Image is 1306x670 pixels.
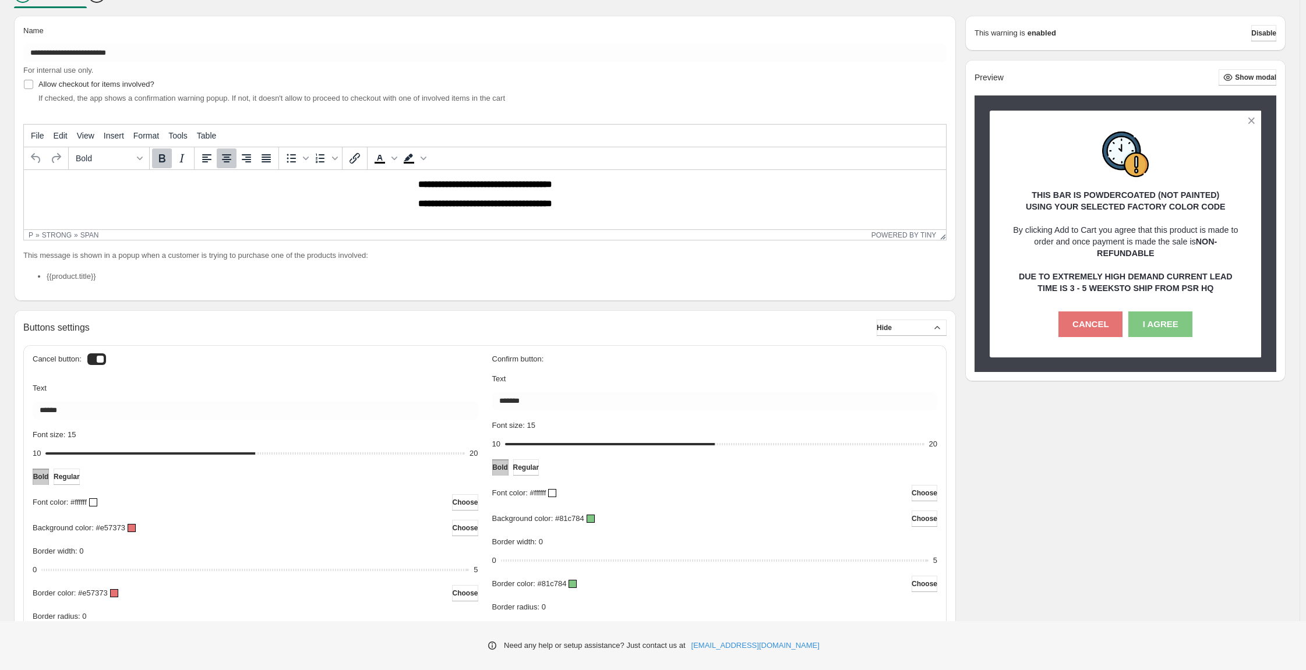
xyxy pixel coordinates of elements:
li: {{product.title}} [47,271,947,282]
span: 0 [492,556,496,565]
span: Bold [76,154,133,163]
span: Bold [33,472,49,481]
button: Choose [452,494,478,511]
span: File [31,131,44,140]
span: Choose [452,589,478,598]
button: Choose [912,511,937,527]
body: Rich Text Area. Press ALT-0 for help. [5,9,917,115]
button: Regular [513,459,539,476]
span: THIS BAR IS POWDERCOATED (NOT PAINTED) [1032,190,1219,200]
button: Hide [877,320,947,336]
span: Format [133,131,159,140]
div: span [80,231,99,239]
span: Border width: 0 [492,537,543,546]
div: strong [42,231,72,239]
span: 10 [33,449,41,458]
button: Disable [1251,25,1276,41]
button: Align center [217,148,237,168]
span: Regular [54,472,80,481]
p: Border color: #e57373 [33,587,108,599]
span: Disable [1251,29,1276,38]
div: 5 [933,555,937,566]
strong: enabled [1028,27,1056,39]
a: [EMAIL_ADDRESS][DOMAIN_NAME] [691,640,820,651]
span: View [77,131,94,140]
span: Name [23,26,44,35]
span: Choose [452,498,478,507]
span: Insert [104,131,124,140]
strong: TO SHIP FROM PSR HQ [1120,283,1214,293]
div: » [74,231,78,239]
a: Powered by Tiny [871,231,937,239]
iframe: Rich Text Area [24,170,946,229]
button: Undo [26,148,46,168]
button: Italic [172,148,192,168]
span: Choose [912,579,937,589]
span: Regular [513,463,539,472]
button: Align left [197,148,217,168]
span: Show modal [1235,73,1276,82]
span: Choose [912,488,937,498]
span: Choose [452,523,478,533]
span: USING YOUR SELECTED FACTORY COLOR CODE [1026,202,1226,211]
span: Edit [54,131,68,140]
p: This warning is [975,27,1025,39]
span: 0 [33,565,37,574]
div: Text color [370,148,399,168]
button: Insert/edit link [345,148,365,168]
span: By clicking Add to Cart you agree that this product is made to order and once payment is made the... [1013,225,1238,258]
div: p [29,231,33,239]
span: Border width: 0 [33,547,83,555]
span: If checked, the app shows a confirmation warning popup. If not, it doesn't allow to proceed to ch... [38,94,505,102]
span: Tools [168,131,188,140]
button: Align right [237,148,256,168]
div: 5 [474,564,478,576]
div: Bullet list [281,148,310,168]
h2: Buttons settings [23,322,90,333]
div: 25 [929,620,937,632]
div: 20 [929,438,937,450]
span: Text [492,374,506,383]
span: 10 [492,439,500,448]
span: Font size: 15 [33,430,76,439]
button: Redo [46,148,66,168]
span: Text [33,384,47,392]
button: I AGREE [1128,311,1192,337]
p: Background color: #e57373 [33,522,125,534]
h2: Preview [975,73,1004,83]
span: Font size: 15 [492,421,535,430]
button: Choose [912,485,937,501]
button: Choose [912,576,937,592]
strong: DUE TO EXTREMELY HIGH DEMAND CURRENT LEAD TIME IS 3 - 5 WEEKS [1019,272,1233,293]
p: This message is shown in a popup when a customer is trying to purchase one of the products involved: [23,250,947,261]
p: Border color: #81c784 [492,578,567,590]
button: Choose [452,585,478,601]
span: Table [197,131,216,140]
span: Allow checkout for items involved? [38,80,154,88]
span: For internal use only. [23,66,93,75]
button: Bold [492,459,509,476]
button: Show modal [1219,69,1276,86]
span: Border radius: 0 [492,602,546,611]
span: Choose [912,514,937,523]
button: Regular [54,469,80,485]
p: Font color: #ffffff [33,497,87,508]
h3: Cancel button: [33,355,82,364]
button: Bold [152,148,172,168]
div: » [36,231,40,239]
button: Choose [452,520,478,536]
button: Justify [256,148,276,168]
div: 20 [470,448,478,459]
button: CANCEL [1058,311,1123,337]
button: Formats [71,148,147,168]
button: Bold [33,469,49,485]
div: Background color [399,148,428,168]
span: Bold [492,463,508,472]
p: Font color: #ffffff [492,487,546,499]
p: Background color: #81c784 [492,513,584,524]
h3: Confirm button: [492,355,938,364]
span: Hide [877,323,892,332]
div: Resize [936,230,946,240]
span: Border radius: 0 [33,612,87,621]
div: Numbered list [310,148,340,168]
